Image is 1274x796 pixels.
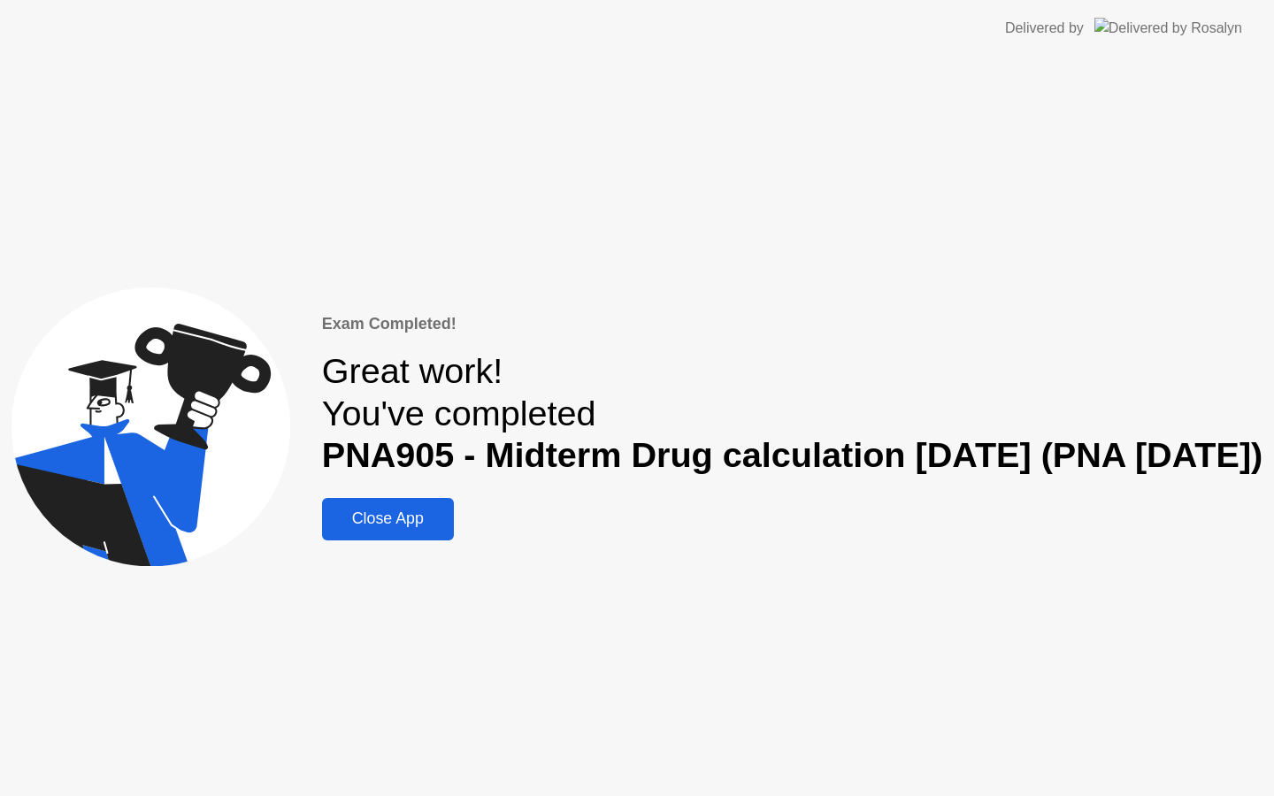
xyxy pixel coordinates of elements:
[1094,18,1242,38] img: Delivered by Rosalyn
[322,350,1263,477] div: Great work! You've completed
[322,498,454,540] button: Close App
[327,509,449,528] div: Close App
[322,312,1263,336] div: Exam Completed!
[322,435,1263,474] b: PNA905 - Midterm Drug calculation [DATE] (PNA [DATE])
[1005,18,1084,39] div: Delivered by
